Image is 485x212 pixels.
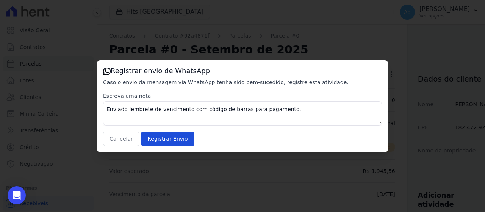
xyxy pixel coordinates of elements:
[8,186,26,204] div: Open Intercom Messenger
[103,79,382,86] p: Caso o envio da mensagem via WhatsApp tenha sido bem-sucedido, registre esta atividade.
[103,92,382,100] label: Escreva uma nota
[103,132,139,146] button: Cancelar
[141,132,194,146] input: Registrar Envio
[103,66,382,75] h3: Registrar envio de WhatsApp
[103,101,382,126] textarea: Enviado lembrete de vencimento com código de barras para pagamento.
